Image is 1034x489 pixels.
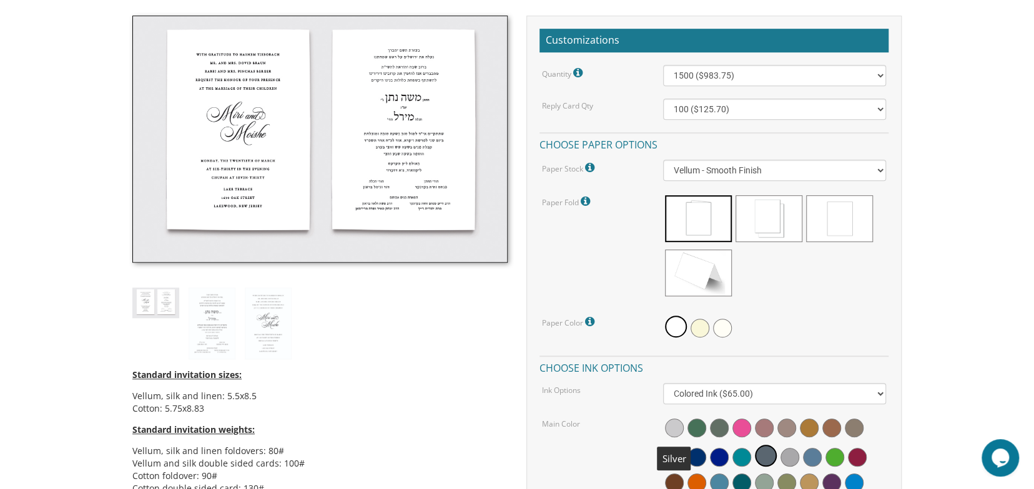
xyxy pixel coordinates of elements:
img: style1_thumb2.jpg [132,16,508,263]
li: Vellum and silk double sided cards: 100# [132,457,508,470]
img: style1_eng.jpg [245,288,292,360]
li: Cotton: 5.75x8.83 [132,402,508,415]
span: Standard invitation sizes: [132,369,242,380]
h4: Choose ink options [539,356,889,377]
li: Cotton foldover: 90# [132,470,508,482]
img: style1_heb.jpg [189,288,235,360]
label: Paper Color [542,314,598,330]
li: Vellum, silk and linen: 5.5x8.5 [132,390,508,402]
h4: Choose paper options [539,132,889,154]
iframe: chat widget [982,439,1022,477]
span: Standard invitation weights: [132,424,255,435]
img: style1_thumb2.jpg [132,288,179,318]
label: Ink Options [542,385,581,395]
li: Vellum, silk and linen foldovers: 80# [132,445,508,457]
label: Paper Stock [542,160,598,176]
label: Reply Card Qty [542,100,593,111]
label: Paper Fold [542,193,593,210]
h2: Customizations [539,29,889,52]
label: Main Color [542,419,580,429]
label: Quantity [542,65,586,81]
